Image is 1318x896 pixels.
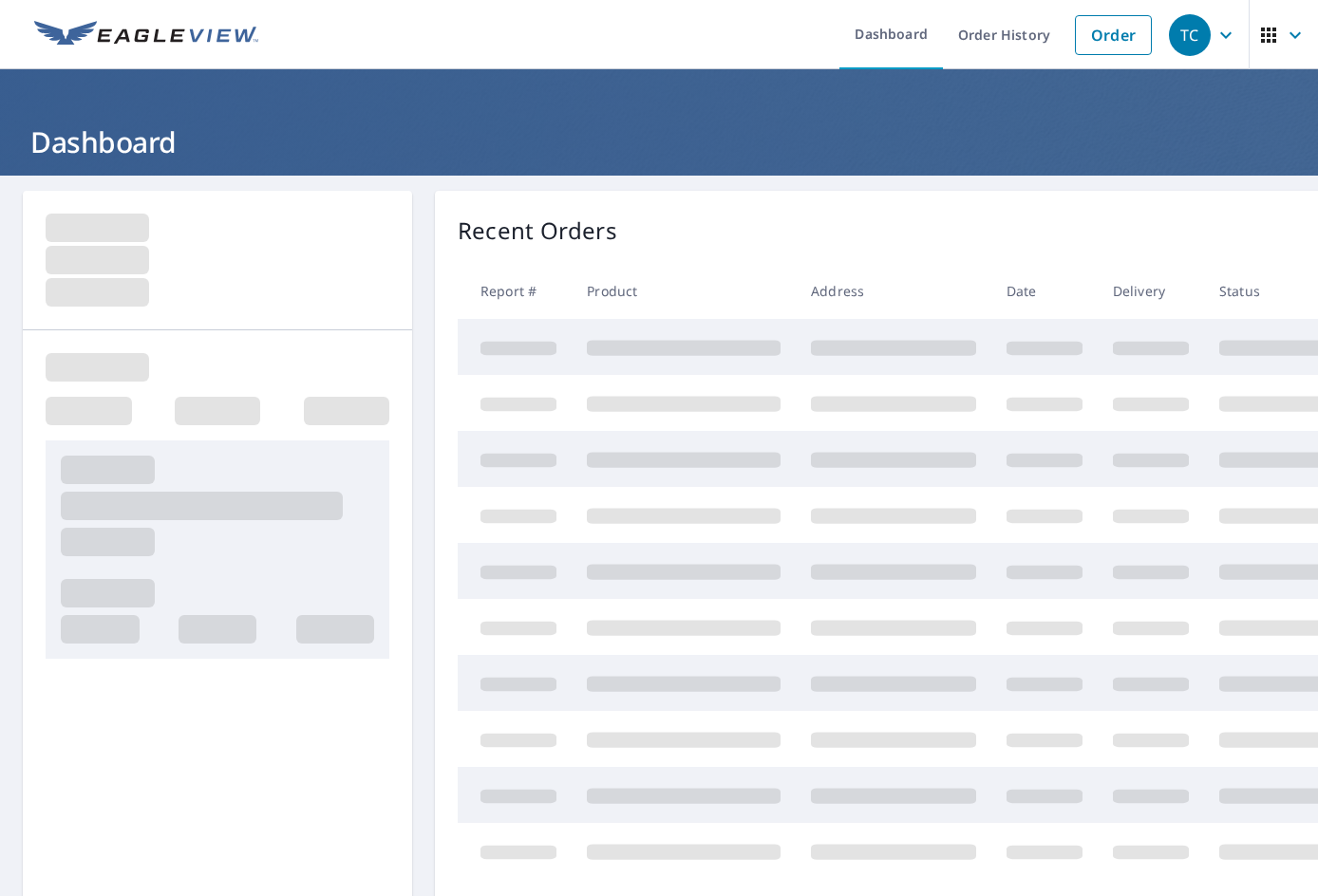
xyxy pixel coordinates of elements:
th: Address [796,263,991,319]
a: Order [1075,15,1152,55]
th: Delivery [1098,263,1204,319]
p: Recent Orders [458,214,617,248]
h1: Dashboard [23,122,1295,161]
th: Product [572,263,796,319]
div: TC [1169,14,1211,56]
th: Report # [458,263,572,319]
img: EV Logo [34,21,258,49]
th: Date [991,263,1098,319]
